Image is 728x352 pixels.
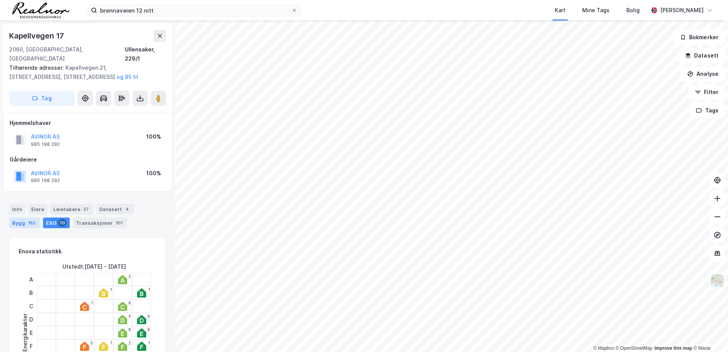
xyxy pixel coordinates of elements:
[679,48,725,63] button: Datasett
[43,218,70,228] div: ESG
[21,314,30,352] div: Energikarakter
[9,64,65,71] span: Tilhørende adresser:
[26,273,36,286] div: A
[147,327,150,332] div: 8
[110,287,112,292] div: 1
[555,6,565,15] div: Kart
[91,301,93,305] div: 1
[128,301,131,305] div: 6
[114,219,124,227] div: 101
[31,141,60,147] div: 985 198 292
[26,326,36,339] div: E
[31,178,60,184] div: 985 198 292
[110,341,112,345] div: 1
[593,346,614,351] a: Mapbox
[146,169,161,178] div: 100%
[690,103,725,118] button: Tags
[58,219,67,227] div: 70
[50,204,93,214] div: Leietakere
[674,30,725,45] button: Bokmerker
[128,341,131,345] div: 2
[9,204,25,214] div: Info
[128,327,131,332] div: 8
[582,6,610,15] div: Mine Tags
[9,63,160,82] div: Kapellvegen 21, [STREET_ADDRESS], [STREET_ADDRESS]
[26,299,36,313] div: C
[10,155,166,164] div: Gårdeiere
[9,30,65,42] div: Kapellvegen 17
[125,45,166,63] div: Ullensaker, 229/1
[128,274,131,278] div: 2
[690,315,728,352] iframe: Chat Widget
[616,346,653,351] a: OpenStreetMap
[660,6,704,15] div: [PERSON_NAME]
[655,346,692,351] a: Improve this map
[9,218,40,228] div: Bygg
[27,219,37,227] div: 152
[681,66,725,82] button: Analyse
[19,247,62,256] div: Enova statistikk
[123,205,131,213] div: 4
[96,204,134,214] div: Datasett
[626,6,640,15] div: Bolig
[26,313,36,326] div: D
[26,286,36,299] div: B
[147,314,150,318] div: 6
[97,5,291,16] input: Søk på adresse, matrikkel, gårdeiere, leietakere eller personer
[148,287,150,292] div: 1
[62,262,126,271] div: Utstedt : [DATE] - [DATE]
[12,2,69,18] img: realnor-logo.934646d98de889bb5806.png
[688,85,725,100] button: Filter
[28,204,47,214] div: Eiere
[91,341,93,345] div: 5
[146,132,161,141] div: 100%
[9,91,75,106] button: Tag
[690,315,728,352] div: Kontrollprogram for chat
[73,218,127,228] div: Transaksjoner
[129,314,131,318] div: 5
[710,274,725,288] img: Z
[10,118,166,128] div: Hjemmelshaver
[82,205,90,213] div: 37
[9,45,125,63] div: 2060, [GEOGRAPHIC_DATA], [GEOGRAPHIC_DATA]
[148,341,150,345] div: 1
